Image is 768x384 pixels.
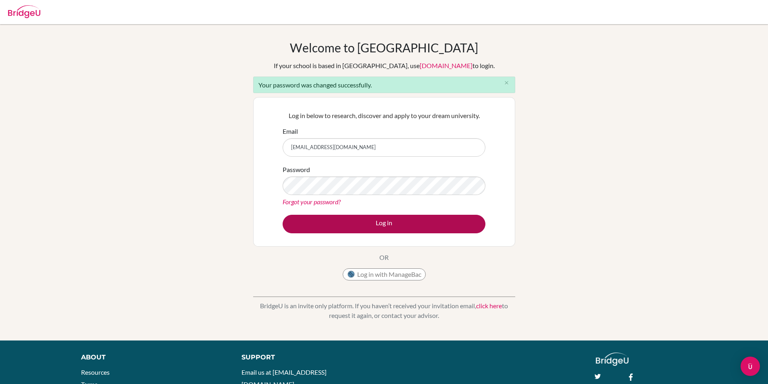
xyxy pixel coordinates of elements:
[290,40,478,55] h1: Welcome to [GEOGRAPHIC_DATA]
[283,165,310,174] label: Password
[741,357,760,376] div: Open Intercom Messenger
[596,353,629,366] img: logo_white@2x-f4f0deed5e89b7ecb1c2cc34c3e3d731f90f0f143d5ea2071677605dd97b5244.png
[81,353,223,362] div: About
[379,253,389,262] p: OR
[283,111,485,120] p: Log in below to research, discover and apply to your dream university.
[283,127,298,136] label: Email
[274,61,495,71] div: If your school is based in [GEOGRAPHIC_DATA], use to login.
[253,77,515,93] div: Your password was changed successfully.
[8,5,40,18] img: Bridge-U
[343,268,426,280] button: Log in with ManageBac
[253,301,515,320] p: BridgeU is an invite only platform. If you haven’t received your invitation email, to request it ...
[476,302,502,309] a: click here
[504,80,510,86] i: close
[81,368,110,376] a: Resources
[283,215,485,233] button: Log in
[241,353,375,362] div: Support
[283,198,341,205] a: Forgot your password?
[499,77,515,89] button: Close
[420,62,472,69] a: [DOMAIN_NAME]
